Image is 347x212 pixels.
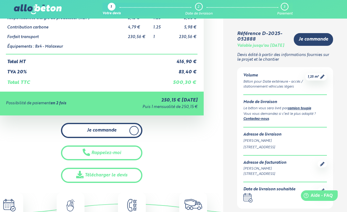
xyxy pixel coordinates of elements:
div: [STREET_ADDRESS] [243,145,327,150]
a: camion toupie [288,107,311,110]
div: 1 [111,5,112,9]
a: Télécharger le devis [61,168,143,183]
div: Le béton vous sera livré par [243,106,327,111]
div: 3 [284,5,285,9]
div: Valable jusqu'au [DATE] [237,44,284,48]
span: Je commande [87,128,116,133]
td: Total HT [6,54,172,65]
div: Date de livraison souhaitée [243,187,295,192]
div: Paiement [277,12,293,16]
div: 2 [197,5,199,9]
iframe: Help widget launcher [292,188,340,205]
td: Contribution carbone [6,20,127,30]
div: Béton pour Dalle extérieure - accès / stationnement véhicules légers [243,79,305,90]
td: 83,40 € [172,65,197,75]
img: truck.c7a9816ed8b9b1312949.png [184,199,202,210]
a: 1 Votre devis [102,3,121,16]
div: 250,15 € [DATE] [106,98,197,103]
div: Votre devis [102,12,121,16]
div: [PERSON_NAME] [243,166,286,171]
div: Date de livraison [185,12,213,16]
div: Vous vous demandez si c’est le plus adapté ? . [243,111,327,122]
td: 1 [152,30,172,40]
div: Adresse de livraison [243,132,327,137]
strong: en 2 fois [50,101,66,105]
div: Adresse de facturation [243,161,286,165]
a: Contactez-nous [243,117,269,121]
td: 416,90 € [172,54,197,65]
td: 230,56 € [172,30,197,40]
td: Forfait transport [6,30,127,40]
td: Équipements : 8x4 - Malaxeur [6,40,127,54]
div: Possibilité de paiement [6,101,106,106]
a: 3 Paiement [277,3,293,16]
a: Je commande [61,123,143,138]
img: allobéton [14,4,62,14]
span: Je commande [299,37,328,42]
td: TVA 20% [6,65,172,75]
td: 4,79 € [127,20,152,30]
button: Rappelez-moi [61,145,143,161]
div: [STREET_ADDRESS] [243,171,286,177]
td: 500,30 € [172,75,197,85]
td: 1.25 [152,20,172,30]
div: Volume [243,73,305,78]
td: 5,98 € [172,20,197,30]
td: Total TTC [6,75,172,85]
td: 230,56 € [127,30,152,40]
a: Je commande [294,33,333,46]
p: Devis édité à partir des informations fournies sur le projet et le chantier [237,53,333,62]
div: Puis 1 mensualité de 250,15 € [106,105,197,110]
div: [PERSON_NAME] [243,138,327,144]
div: Mode de livraison [243,100,327,105]
a: 2 Date de livraison [185,3,213,16]
div: Référence D-2025-052888 [237,31,289,42]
